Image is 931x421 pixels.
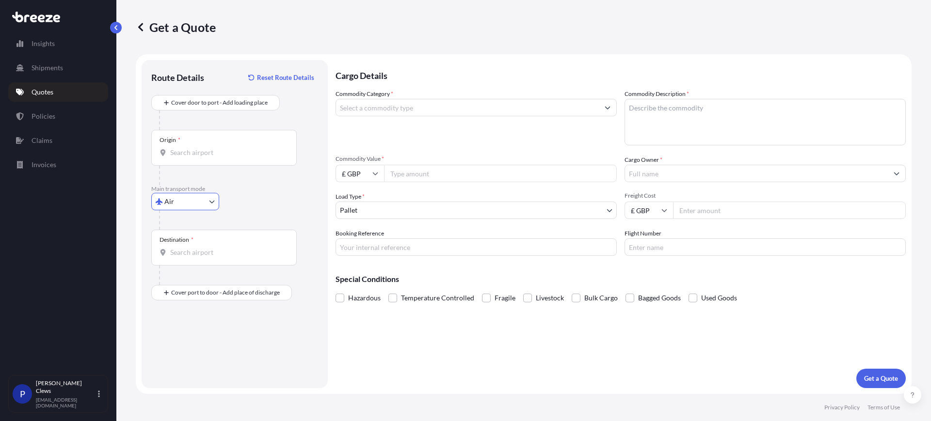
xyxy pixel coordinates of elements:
[32,136,52,145] p: Claims
[336,238,617,256] input: Your internal reference
[336,275,906,283] p: Special Conditions
[171,98,268,108] span: Cover door to port - Add loading place
[856,369,906,388] button: Get a Quote
[625,238,906,256] input: Enter name
[151,185,318,193] p: Main transport mode
[625,155,662,165] label: Cargo Owner
[151,193,219,210] button: Select transport
[336,202,617,219] button: Pallet
[32,63,63,73] p: Shipments
[151,72,204,83] p: Route Details
[824,404,860,411] a: Privacy Policy
[625,229,661,238] label: Flight Number
[336,155,617,163] span: Commodity Value
[584,291,618,305] span: Bulk Cargo
[36,397,96,408] p: [EMAIL_ADDRESS][DOMAIN_NAME]
[638,291,681,305] span: Bagged Goods
[8,58,108,78] a: Shipments
[257,73,314,82] p: Reset Route Details
[243,70,318,85] button: Reset Route Details
[867,404,900,411] a: Terms of Use
[599,99,616,116] button: Show suggestions
[32,160,56,170] p: Invoices
[701,291,737,305] span: Used Goods
[625,192,906,200] span: Freight Cost
[20,389,25,399] span: P
[170,148,285,157] input: Origin
[164,197,174,206] span: Air
[536,291,564,305] span: Livestock
[8,107,108,126] a: Policies
[8,155,108,174] a: Invoices
[151,95,280,110] button: Cover door to port - Add loading place
[336,89,393,99] label: Commodity Category
[136,19,216,35] p: Get a Quote
[625,165,888,182] input: Full name
[336,60,906,89] p: Cargo Details
[32,39,55,48] p: Insights
[625,89,689,99] label: Commodity Description
[8,82,108,102] a: Quotes
[384,165,617,182] input: Type amount
[495,291,515,305] span: Fragile
[401,291,474,305] span: Temperature Controlled
[160,236,193,244] div: Destination
[8,34,108,53] a: Insights
[336,192,365,202] span: Load Type
[8,131,108,150] a: Claims
[336,229,384,238] label: Booking Reference
[36,379,96,395] p: [PERSON_NAME] Clews
[160,136,180,144] div: Origin
[864,374,898,383] p: Get a Quote
[336,99,599,116] input: Select a commodity type
[32,111,55,121] p: Policies
[340,205,357,215] span: Pallet
[673,202,906,219] input: Enter amount
[170,248,285,257] input: Destination
[151,285,292,300] button: Cover port to door - Add place of discharge
[348,291,381,305] span: Hazardous
[888,165,905,182] button: Show suggestions
[171,288,280,297] span: Cover port to door - Add place of discharge
[32,87,53,97] p: Quotes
